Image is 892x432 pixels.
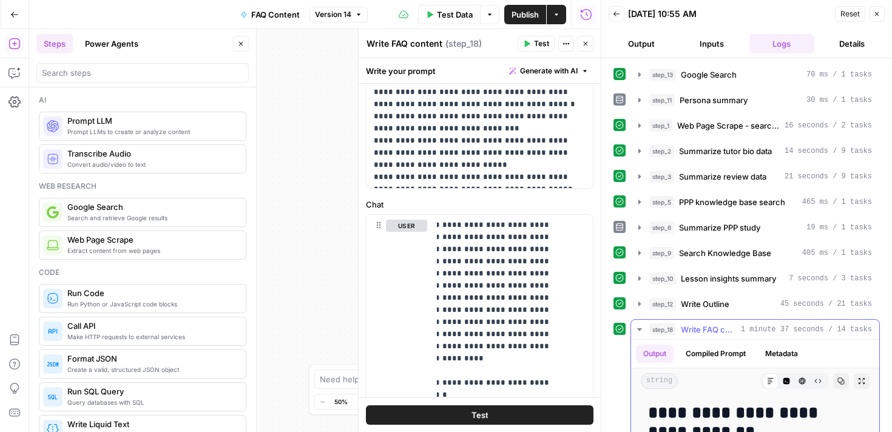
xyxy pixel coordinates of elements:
[445,38,482,50] span: ( step_18 )
[680,94,748,106] span: Persona summary
[67,287,236,299] span: Run Code
[366,198,593,211] label: Chat
[806,222,872,233] span: 19 ms / 1 tasks
[785,171,872,182] span: 21 seconds / 9 tasks
[67,213,236,223] span: Search and retrieve Google results
[67,320,236,332] span: Call API
[386,220,427,232] button: user
[677,120,780,132] span: Web Page Scrape - search page
[649,145,674,157] span: step_2
[758,345,805,363] button: Metadata
[418,5,480,24] button: Test Data
[679,145,772,157] span: Summarize tutor bio data
[67,365,236,374] span: Create a valid, structured JSON object
[649,298,676,310] span: step_12
[67,160,236,169] span: Convert audio/video to text
[649,221,674,234] span: step_6
[609,34,674,53] button: Output
[679,221,760,234] span: Summarize PPP study
[649,69,676,81] span: step_13
[649,120,672,132] span: step_1
[309,7,368,22] button: Version 14
[835,6,865,22] button: Reset
[504,5,546,24] button: Publish
[504,63,593,79] button: Generate with AI
[631,167,879,186] button: 21 seconds / 9 tasks
[39,181,246,192] div: Web research
[631,192,879,212] button: 465 ms / 1 tasks
[631,65,879,84] button: 70 ms / 1 tasks
[631,90,879,110] button: 30 ms / 1 tasks
[251,8,300,21] span: FAQ Content
[679,247,771,259] span: Search Knowledge Base
[67,385,236,397] span: Run SQL Query
[631,116,879,135] button: 16 seconds / 2 tasks
[359,58,601,83] div: Write your prompt
[67,353,236,365] span: Format JSON
[806,69,872,80] span: 70 ms / 1 tasks
[681,69,737,81] span: Google Search
[36,34,73,53] button: Steps
[366,405,593,425] button: Test
[437,8,473,21] span: Test Data
[780,299,872,309] span: 45 seconds / 21 tasks
[67,418,236,430] span: Write Liquid Text
[39,95,246,106] div: Ai
[631,218,879,237] button: 19 ms / 1 tasks
[631,243,879,263] button: 405 ms / 1 tasks
[649,94,675,106] span: step_11
[334,397,348,407] span: 50%
[39,267,246,278] div: Code
[367,38,442,50] textarea: Write FAQ content
[741,324,872,335] span: 1 minute 37 seconds / 14 tasks
[67,127,236,137] span: Prompt LLMs to create or analyze content
[67,234,236,246] span: Web Page Scrape
[681,323,736,336] span: Write FAQ content
[67,299,236,309] span: Run Python or JavaScript code blocks
[641,373,678,389] span: string
[631,294,879,314] button: 45 seconds / 21 tasks
[631,269,879,288] button: 7 seconds / 3 tasks
[67,115,236,127] span: Prompt LLM
[67,147,236,160] span: Transcribe Audio
[471,409,488,421] span: Test
[518,36,555,52] button: Test
[802,197,872,208] span: 465 ms / 1 tasks
[649,170,674,183] span: step_3
[679,196,785,208] span: PPP knowledge base search
[785,120,872,131] span: 16 seconds / 2 tasks
[649,247,674,259] span: step_9
[819,34,885,53] button: Details
[806,95,872,106] span: 30 ms / 1 tasks
[42,67,243,79] input: Search steps
[534,38,549,49] span: Test
[840,8,860,19] span: Reset
[649,196,674,208] span: step_5
[678,345,753,363] button: Compiled Prompt
[631,320,879,339] button: 1 minute 37 seconds / 14 tasks
[78,34,146,53] button: Power Agents
[315,9,351,20] span: Version 14
[512,8,539,21] span: Publish
[67,201,236,213] span: Google Search
[679,170,766,183] span: Summarize review data
[520,66,578,76] span: Generate with AI
[67,332,236,342] span: Make HTTP requests to external services
[67,397,236,407] span: Query databases with SQL
[749,34,815,53] button: Logs
[785,146,872,157] span: 14 seconds / 9 tasks
[681,272,776,285] span: Lesson insights summary
[681,298,729,310] span: Write Outline
[233,5,307,24] button: FAQ Content
[649,272,676,285] span: step_10
[802,248,872,258] span: 405 ms / 1 tasks
[679,34,745,53] button: Inputs
[649,323,676,336] span: step_18
[631,141,879,161] button: 14 seconds / 9 tasks
[636,345,674,363] button: Output
[789,273,872,284] span: 7 seconds / 3 tasks
[67,246,236,255] span: Extract content from web pages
